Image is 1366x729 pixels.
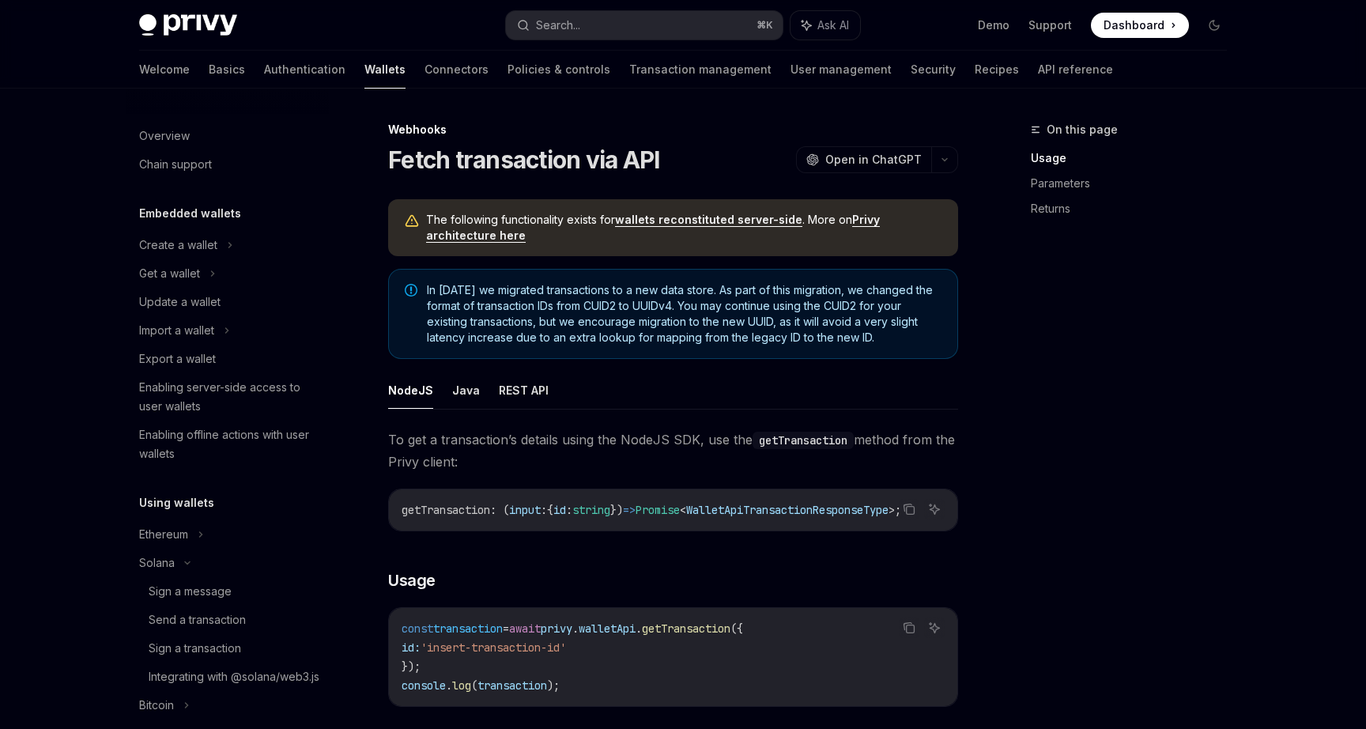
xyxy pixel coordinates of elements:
[572,621,579,636] span: .
[402,621,433,636] span: const
[139,293,221,312] div: Update a wallet
[899,499,919,519] button: Copy the contents from the code block
[547,678,560,693] span: );
[126,606,329,634] a: Send a transaction
[1031,171,1240,196] a: Parameters
[149,582,232,601] div: Sign a message
[126,634,329,663] a: Sign a transaction
[139,155,212,174] div: Chain support
[623,503,636,517] span: =>
[642,621,730,636] span: getTransaction
[471,678,477,693] span: (
[425,51,489,89] a: Connectors
[139,236,217,255] div: Create a wallet
[541,503,547,517] span: :
[139,321,214,340] div: Import a wallet
[139,553,175,572] div: Solana
[1028,17,1072,33] a: Support
[889,503,895,517] span: >
[433,621,503,636] span: transaction
[791,51,892,89] a: User management
[508,51,610,89] a: Policies & controls
[757,19,773,32] span: ⌘ K
[1038,51,1113,89] a: API reference
[547,503,553,517] span: {
[579,621,636,636] span: walletApi
[817,17,849,33] span: Ask AI
[509,621,541,636] span: await
[126,663,329,691] a: Integrating with @solana/web3.js
[139,127,190,145] div: Overview
[421,640,566,655] span: 'insert-transaction-id'
[615,213,802,227] a: wallets reconstituted server-side
[139,349,216,368] div: Export a wallet
[126,122,329,150] a: Overview
[388,145,659,174] h1: Fetch transaction via API
[139,493,214,512] h5: Using wallets
[405,284,417,297] svg: Note
[541,621,572,636] span: privy
[126,345,329,373] a: Export a wallet
[1047,120,1118,139] span: On this page
[402,640,421,655] span: id:
[911,51,956,89] a: Security
[680,503,686,517] span: <
[402,678,446,693] span: console
[139,51,190,89] a: Welcome
[924,618,945,638] button: Ask AI
[730,621,743,636] span: ({
[572,503,610,517] span: string
[126,150,329,179] a: Chain support
[553,503,566,517] span: id
[924,499,945,519] button: Ask AI
[636,621,642,636] span: .
[139,525,188,544] div: Ethereum
[139,204,241,223] h5: Embedded wallets
[446,678,452,693] span: .
[895,503,901,517] span: ;
[796,146,931,173] button: Open in ChatGPT
[636,503,680,517] span: Promise
[139,264,200,283] div: Get a wallet
[610,503,623,517] span: })
[388,429,958,473] span: To get a transaction’s details using the NodeJS SDK, use the method from the Privy client:
[791,11,860,40] button: Ask AI
[1031,145,1240,171] a: Usage
[388,122,958,138] div: Webhooks
[753,432,854,449] code: getTransaction
[139,696,174,715] div: Bitcoin
[126,288,329,316] a: Update a wallet
[264,51,345,89] a: Authentication
[978,17,1009,33] a: Demo
[402,503,490,517] span: getTransaction
[506,11,783,40] button: Search...⌘K
[1091,13,1189,38] a: Dashboard
[404,213,420,229] svg: Warning
[503,621,509,636] span: =
[477,678,547,693] span: transaction
[209,51,245,89] a: Basics
[388,372,433,409] button: NodeJS
[427,282,941,346] span: In [DATE] we migrated transactions to a new data store. As part of this migration, we changed the...
[126,577,329,606] a: Sign a message
[566,503,572,517] span: :
[388,569,436,591] span: Usage
[364,51,406,89] a: Wallets
[126,373,329,421] a: Enabling server-side access to user wallets
[686,503,889,517] span: WalletApiTransactionResponseType
[490,503,509,517] span: : (
[149,610,246,629] div: Send a transaction
[402,659,421,674] span: });
[139,425,319,463] div: Enabling offline actions with user wallets
[139,378,319,416] div: Enabling server-side access to user wallets
[452,372,480,409] button: Java
[536,16,580,35] div: Search...
[629,51,772,89] a: Transaction management
[426,212,942,244] span: The following functionality exists for . More on
[126,421,329,468] a: Enabling offline actions with user wallets
[975,51,1019,89] a: Recipes
[452,678,471,693] span: log
[1202,13,1227,38] button: Toggle dark mode
[1104,17,1164,33] span: Dashboard
[899,618,919,638] button: Copy the contents from the code block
